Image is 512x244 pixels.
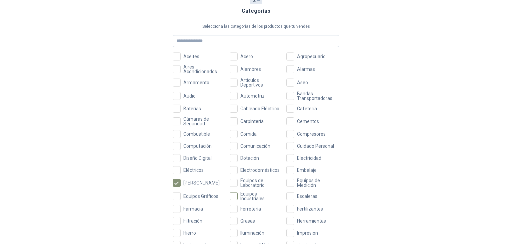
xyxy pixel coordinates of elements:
[294,106,320,111] span: Cafetería
[294,194,320,199] span: Escaleras
[294,54,328,59] span: Agropecuario
[294,119,322,124] span: Cementos
[294,168,319,172] span: Embalaje
[294,132,328,136] span: Compresores
[181,54,202,59] span: Aceites
[181,65,226,74] span: Aires Acondicionados
[238,207,264,211] span: Ferretería
[181,231,199,235] span: Hierro
[238,119,266,124] span: Carpintería
[294,80,311,85] span: Aseo
[181,219,205,223] span: Filtración
[238,178,283,188] span: Equipos de Laboratorio
[181,94,198,98] span: Audio
[238,168,282,172] span: Electrodomésticos
[181,168,206,172] span: Eléctricos
[181,144,214,148] span: Computación
[238,67,264,72] span: Alambres
[181,156,214,160] span: Diseño Digital
[238,156,262,160] span: Dotación
[238,231,267,235] span: Iluminación
[173,23,339,30] p: Selecciona las categorías de los productos que tu vendes
[238,94,267,98] span: Automotriz
[181,180,222,185] span: [PERSON_NAME]
[294,91,339,101] span: Bandas Transportadoras
[294,156,324,160] span: Electricidad
[238,54,256,59] span: Acero
[238,144,273,148] span: Comunicación
[294,231,321,235] span: Impresión
[294,178,339,188] span: Equipos de Medición
[238,106,282,111] span: Cableado Eléctrico
[242,7,270,15] h3: Categorías
[294,207,326,211] span: Fertilizantes
[181,106,204,111] span: Baterías
[238,78,283,87] span: Artículos Deportivos
[238,192,283,201] span: Equipos Industriales
[181,80,212,85] span: Armamento
[181,194,221,199] span: Equipos Gráficos
[181,207,206,211] span: Farmacia
[294,144,337,148] span: Cuidado Personal
[181,132,213,136] span: Combustible
[238,219,258,223] span: Grasas
[294,219,329,223] span: Herramientas
[238,132,259,136] span: Comida
[294,67,318,72] span: Alarmas
[181,117,226,126] span: Cámaras de Seguridad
